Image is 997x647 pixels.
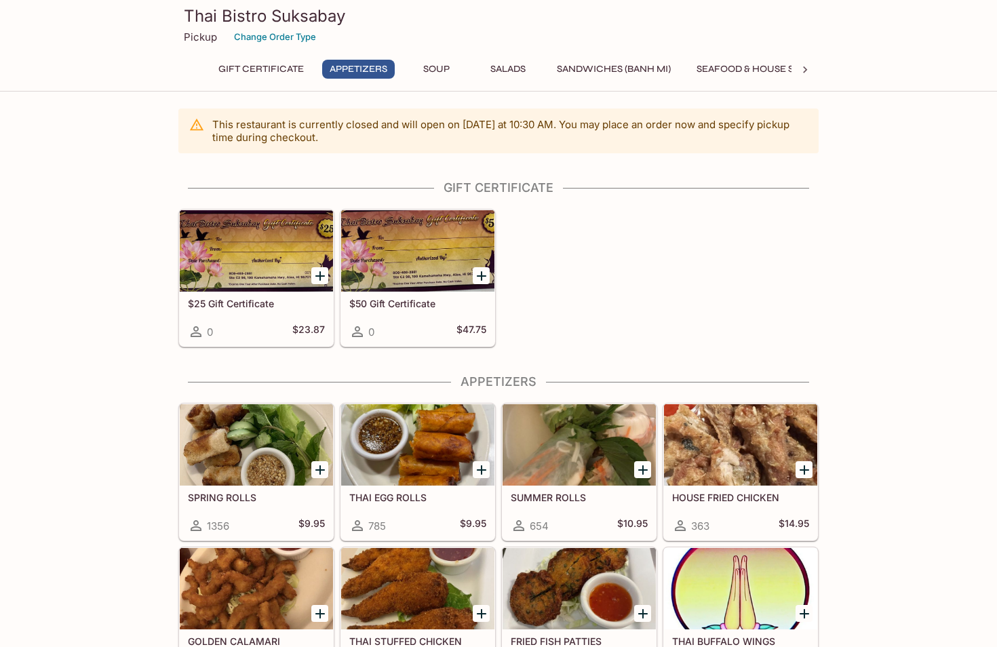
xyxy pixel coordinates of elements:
a: HOUSE FRIED CHICKEN363$14.95 [663,404,818,541]
h5: GOLDEN CALAMARI [188,635,325,647]
button: Add $25 Gift Certificate [311,267,328,284]
div: THAI EGG ROLLS [341,404,494,486]
h5: $9.95 [298,517,325,534]
button: Seafood & House Specials [689,60,840,79]
h5: SPRING ROLLS [188,492,325,503]
div: $25 Gift Certificate [180,210,333,292]
h5: $10.95 [617,517,648,534]
h3: Thai Bistro Suksabay [184,5,813,26]
button: Add THAI EGG ROLLS [473,461,490,478]
div: $50 Gift Certificate [341,210,494,292]
h5: $25 Gift Certificate [188,298,325,309]
h5: $23.87 [292,323,325,340]
div: GOLDEN CALAMARI [180,548,333,629]
button: Add HOUSE FRIED CHICKEN [796,461,813,478]
div: THAI STUFFED CHICKEN WINGS [341,548,494,629]
h5: THAI EGG ROLLS [349,492,486,503]
div: HOUSE FRIED CHICKEN [664,404,817,486]
h4: Gift Certificate [178,180,819,195]
button: Appetizers [322,60,395,79]
button: Soup [406,60,467,79]
button: Sandwiches (Banh Mi) [549,60,678,79]
h5: SUMMER ROLLS [511,492,648,503]
a: SUMMER ROLLS654$10.95 [502,404,657,541]
button: Add THAI STUFFED CHICKEN WINGS [473,605,490,622]
h5: $50 Gift Certificate [349,298,486,309]
h5: $47.75 [456,323,486,340]
span: 654 [530,519,549,532]
a: $25 Gift Certificate0$23.87 [179,210,334,347]
h5: FRIED FISH PATTIES [511,635,648,647]
a: SPRING ROLLS1356$9.95 [179,404,334,541]
h5: THAI BUFFALO WINGS [672,635,809,647]
p: Pickup [184,31,217,43]
button: Add FRIED FISH PATTIES [634,605,651,622]
h5: $14.95 [779,517,809,534]
span: 363 [691,519,709,532]
button: Salads [477,60,539,79]
button: Change Order Type [228,26,322,47]
button: Add GOLDEN CALAMARI [311,605,328,622]
span: 1356 [207,519,229,532]
h5: $9.95 [460,517,486,534]
a: $50 Gift Certificate0$47.75 [340,210,495,347]
button: Add $50 Gift Certificate [473,267,490,284]
span: 0 [368,326,374,338]
button: Add SUMMER ROLLS [634,461,651,478]
h5: HOUSE FRIED CHICKEN [672,492,809,503]
a: THAI EGG ROLLS785$9.95 [340,404,495,541]
button: Add THAI BUFFALO WINGS [796,605,813,622]
h4: Appetizers [178,374,819,389]
div: SUMMER ROLLS [503,404,656,486]
span: 785 [368,519,386,532]
span: 0 [207,326,213,338]
button: Add SPRING ROLLS [311,461,328,478]
div: THAI BUFFALO WINGS [664,548,817,629]
div: FRIED FISH PATTIES [503,548,656,629]
div: SPRING ROLLS [180,404,333,486]
p: This restaurant is currently closed and will open on [DATE] at 10:30 AM . You may place an order ... [212,118,808,144]
button: Gift Certificate [211,60,311,79]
